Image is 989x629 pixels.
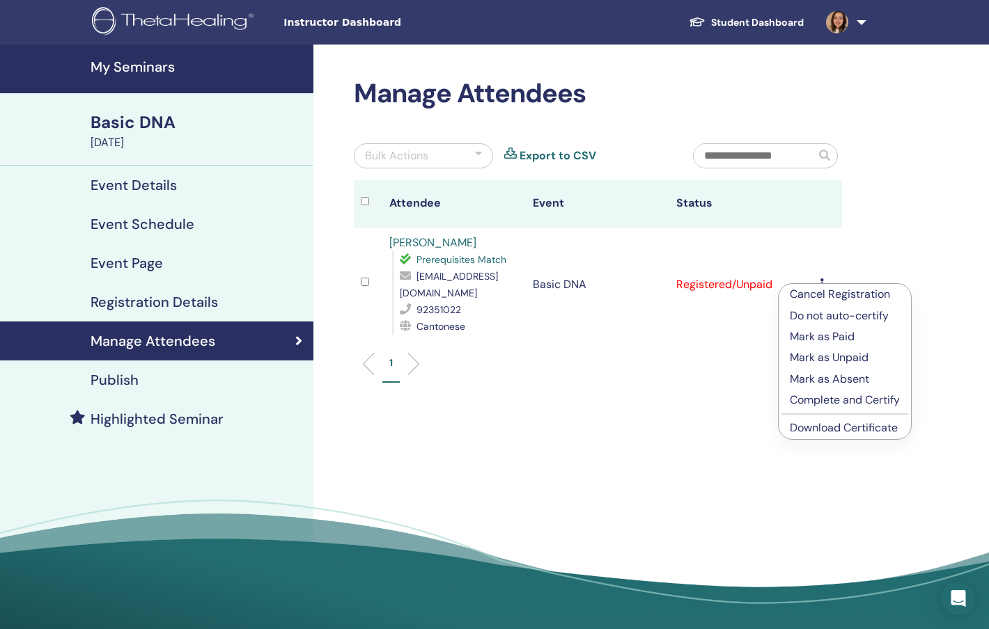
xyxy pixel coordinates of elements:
[91,216,194,232] h4: Event Schedule
[82,111,313,151] a: Basic DNA[DATE]
[526,180,669,228] th: Event
[382,180,526,228] th: Attendee
[416,303,461,316] span: 92351022
[790,420,898,435] a: Download Certificate
[91,58,305,75] h4: My Seminars
[790,328,900,345] p: Mark as Paid
[790,371,900,388] p: Mark as Absent
[365,148,428,164] div: Bulk Actions
[669,180,813,228] th: Status
[689,16,706,28] img: graduation-cap-white.svg
[91,294,218,310] h4: Registration Details
[790,349,900,366] p: Mark as Unpaid
[91,255,163,271] h4: Event Page
[678,10,815,35] a: Student Dashboard
[416,320,465,333] span: Cantonese
[91,177,177,193] h4: Event Details
[283,15,492,30] span: Instructor Dashboard
[91,411,224,427] h4: Highlighted Seminar
[400,270,498,299] span: [EMAIL_ADDRESS][DOMAIN_NAME]
[790,286,900,303] p: Cancel Registration
[416,253,506,266] span: Prerequisites Match
[790,392,900,408] p: Complete and Certify
[91,111,305,134] div: Basic DNA
[91,134,305,151] div: [DATE]
[826,11,848,33] img: default.jpg
[942,582,975,615] div: Open Intercom Messenger
[92,7,258,38] img: logo.png
[790,308,900,324] p: Do not auto-certify
[520,148,596,164] a: Export to CSV
[526,228,669,342] td: Basic DNA
[354,78,842,110] h2: Manage Attendees
[389,356,393,370] p: 1
[91,372,139,388] h4: Publish
[91,333,215,349] h4: Manage Attendees
[389,235,476,250] a: [PERSON_NAME]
